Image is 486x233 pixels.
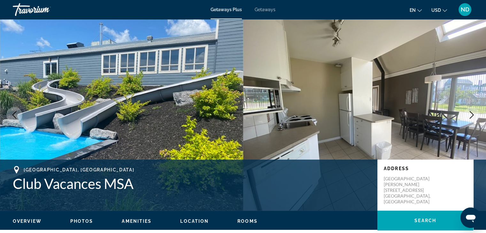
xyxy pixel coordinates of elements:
[431,5,447,15] button: Change currency
[377,211,473,230] button: Search
[180,218,209,224] button: Location
[384,176,435,205] p: [GEOGRAPHIC_DATA][PERSON_NAME] [STREET_ADDRESS] [GEOGRAPHIC_DATA], [GEOGRAPHIC_DATA]
[122,218,151,224] button: Amenities
[414,218,436,223] span: Search
[6,107,22,123] button: Previous image
[13,175,371,192] h1: Club Vacances MSA
[237,218,258,224] button: Rooms
[461,6,469,13] span: ND
[24,167,134,172] span: [GEOGRAPHIC_DATA], [GEOGRAPHIC_DATA]
[431,8,441,13] span: USD
[460,207,481,228] iframe: Button to launch messaging window
[384,166,467,171] p: Address
[13,1,77,18] a: Travorium
[410,8,416,13] span: en
[13,218,42,224] button: Overview
[255,7,275,12] a: Getaways
[464,107,480,123] button: Next image
[211,7,242,12] a: Getaways Plus
[70,218,93,224] button: Photos
[457,3,473,16] button: User Menu
[410,5,422,15] button: Change language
